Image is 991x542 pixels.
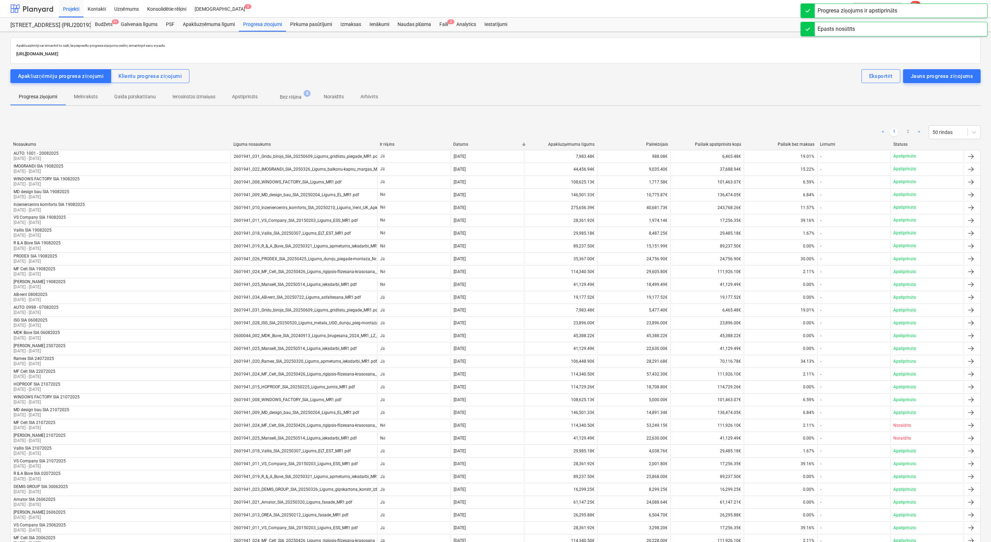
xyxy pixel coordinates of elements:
div: AB-rent 08082025 [14,292,47,297]
div: Jā [377,509,450,521]
div: 4,038.76€ [597,445,671,457]
span: 8 [304,90,311,97]
div: 26,295.88€ [670,509,744,521]
div: 41,129.49€ [524,343,597,354]
div: 275,656.39€ [524,202,597,213]
div: 108,625.13€ [524,394,597,405]
p: Apakšuzņēmēji var izmantot šo saiti, lai pieprasītu progresa ziņojuma veidni, izmantojot savu e-p... [16,43,975,48]
p: [DATE] - [DATE] [14,233,52,238]
p: [DATE] - [DATE] [14,181,80,187]
a: Page 2 [904,128,912,136]
div: Izmaksas [336,18,365,31]
span: 0.00% [803,320,814,325]
div: Vallis SIA 19082025 [14,228,52,233]
div: [DATE] [454,231,466,236]
div: 45,388.22€ [524,330,597,341]
div: 28,361.92€ [524,458,597,469]
div: Nē [377,241,450,252]
div: [DATE] [454,320,466,325]
div: - [820,167,821,172]
div: 114,340.50€ [524,420,597,431]
p: [DATE] - [DATE] [14,259,57,264]
div: Jā [377,484,450,495]
div: 41,129.49€ [670,433,744,444]
div: 10,775.87€ [597,189,671,200]
div: 28,361.92€ [524,215,597,226]
span: 0.00% [803,295,814,300]
div: 24,088.64€ [597,497,671,508]
div: Jā [377,253,450,264]
button: Klientu progresa ziņojumi [111,69,189,83]
div: 19,177.52€ [597,292,671,303]
div: Apakšuzņēmēju progresa ziņojumi [18,72,104,81]
div: 37,688.94€ [670,164,744,175]
div: 22,630.00€ [597,433,671,444]
div: 2601941_031_Gridu_birojs_SIA_20250609_Ligums_gridlistu_piegade_MR1.pdf [234,308,379,313]
div: [DATE] [454,154,466,159]
p: Progresa ziņojumi [19,93,57,100]
div: Apakšuzņēmuma līgumi [179,18,239,31]
div: Nē [377,433,450,444]
div: 24,756.90€ [670,253,744,264]
div: 2601941_018_Vallis_SIA_20250307_Ligums_ELT_EST_MR1.pdf [234,231,351,236]
div: 29,485.18€ [670,445,744,457]
p: Noraidīts [324,93,344,100]
div: 114,729.26€ [524,381,597,392]
div: 2601941_019_R_&_A_Buve_SIA_20250321_Ligums_apmetums_ieksdarbi_MR1.pdf [234,244,386,249]
div: 111,926.10€ [670,369,744,380]
p: Apstiprināts [893,269,916,275]
div: - [820,218,821,223]
span: 0.00% [803,282,814,287]
a: Naudas plūsma [393,18,436,31]
p: Arhivēts [360,93,378,100]
div: Nē [377,202,450,213]
div: Nē [377,279,450,290]
p: Apstiprināts [893,333,916,339]
div: 89,237.50€ [670,241,744,252]
a: Budžets9+ [91,18,117,31]
div: 2601941_009_MD_design_bau_SIA_20250204_Ligums_EL_MR1.pdf [234,192,359,197]
p: Ierosinātās izmaiņas [172,93,215,100]
div: 89,237.50€ [670,471,744,482]
div: 108,625.13€ [524,177,597,188]
div: Jā [377,305,450,316]
div: Epasts nosūtīts [818,25,855,33]
div: Jā [377,369,450,380]
a: Progresa ziņojumi [239,18,286,31]
div: 2601941_010_Inzeniercentrs_komforts_SIA_20250210_Ligums_Vent_UK_Apk_MR1.pdf [234,205,395,210]
div: 15,151.99€ [597,241,671,252]
div: Klientu progresa ziņojumi [118,72,182,81]
a: Pirkuma pasūtījumi [286,18,336,31]
div: [DATE] [454,256,466,261]
div: 2601941_028_ISG_SIA_20250520_Ligums_metala_UGD_durvju_pieg-montaza_MR1.pdf [234,320,396,325]
p: [DATE] - [DATE] [14,323,47,328]
div: - [820,282,821,287]
p: Apstiprināts [893,153,916,159]
p: [DATE] - [DATE] [14,310,59,316]
div: 29,985.18€ [524,445,597,457]
div: Ir rēķins [380,142,448,147]
div: 2600044_002_MDK_Buve_SIA_20240913_Ligums_brugesana_2024_MR1_LZ_KK.pdf [234,333,390,338]
p: Apstiprināts [893,230,916,236]
span: 30.00% [801,256,814,261]
div: 22,630.00€ [597,343,671,354]
span: 2 [447,19,454,24]
div: 5,000.00€ [597,394,671,405]
div: WINDOWS FACTORY SIA 19082025 [14,177,80,181]
div: 18,499.49€ [597,279,671,290]
p: [DATE] - [DATE] [14,335,60,341]
div: 16,299.25€ [670,484,744,495]
div: Statuss [893,142,961,147]
div: 70,116.78€ [670,356,744,367]
div: Analytics [452,18,480,31]
div: Līguma nosaukums [233,142,375,147]
div: 2601941_008_WINDOWS_FACTORY_SIA_Ligums_MR1.pdf [234,180,341,184]
div: [DATE] [454,244,466,249]
div: 29,985.18€ [524,228,597,239]
div: 16,299.25€ [524,484,597,495]
div: MD design bau SIA 19082025 [14,189,69,194]
div: 114,340.50€ [524,369,597,380]
a: Page 1 is your current page [890,128,898,136]
p: [DATE] - [DATE] [14,207,85,213]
